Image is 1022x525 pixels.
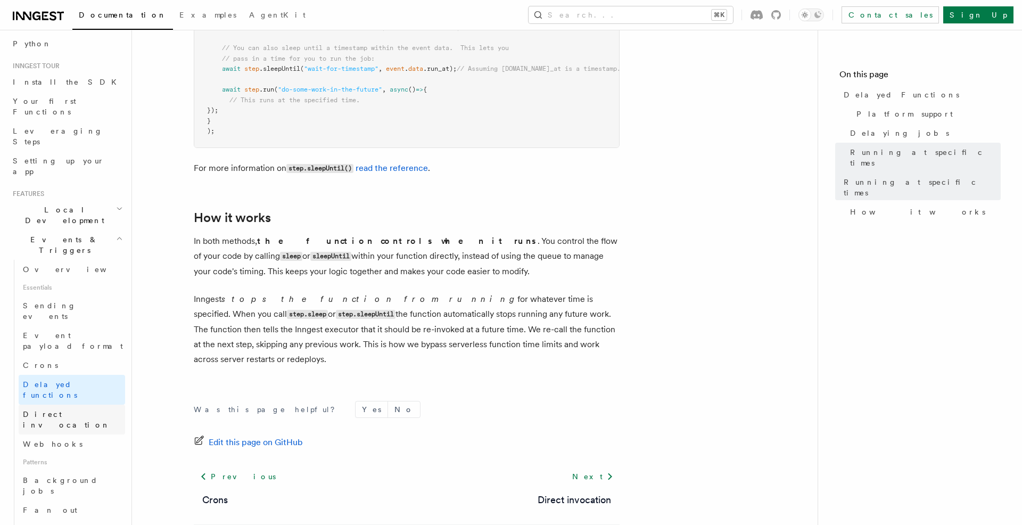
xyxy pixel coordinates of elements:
a: Running at specific times [839,173,1001,202]
span: // You can also sleep until a timestamp within the event data. This lets you [222,44,509,52]
a: Delayed Functions [839,85,1001,104]
span: Event payload format [23,331,123,350]
span: "wait-for-timestamp" [304,65,378,72]
span: await [222,86,241,93]
span: ); [207,127,215,135]
a: Python [9,34,125,53]
a: Leveraging Steps [9,121,125,151]
span: Events & Triggers [9,234,116,256]
a: How it works [194,210,271,225]
span: Local Development [9,204,116,226]
span: data [408,65,423,72]
span: Examples [179,11,236,19]
span: ( [274,86,278,93]
a: Sending events [19,296,125,326]
span: .run [259,86,274,93]
span: Webhooks [23,440,83,448]
span: Edit this page on GitHub [209,435,303,450]
p: Inngest for whatever time is specified. When you call or the function automatically stops running... [194,292,620,367]
span: => [416,86,423,93]
span: "do-some-work-in-the-future" [278,86,382,93]
code: step.sleepUntil [336,310,395,319]
span: Fan out [23,506,77,514]
span: // Assuming [DOMAIN_NAME]_at is a timestamp. [457,65,621,72]
a: Event payload format [19,326,125,356]
a: Webhooks [19,434,125,454]
a: Contact sales [842,6,939,23]
a: Previous [194,467,282,486]
a: Crons [202,493,228,507]
kbd: ⌘K [712,10,727,20]
span: Platform support [856,109,953,119]
span: () [408,86,416,93]
button: Search...⌘K [529,6,733,23]
code: step.sleepUntil() [286,164,353,173]
a: Your first Functions [9,92,125,121]
code: sleepUntil [310,252,351,261]
span: }); [207,106,218,114]
a: Running at specific times [846,143,1001,173]
span: Install the SDK [13,78,123,86]
code: sleep [280,252,302,261]
span: Your first Functions [13,97,76,116]
a: Direct invocation [19,405,125,434]
a: Install the SDK [9,72,125,92]
span: Delaying jobs [850,128,949,138]
span: Inngest tour [9,62,60,70]
a: Overview [19,260,125,279]
strong: the function controls when it runs [257,236,538,246]
span: Leveraging Steps [13,127,103,146]
span: Background jobs [23,476,98,495]
span: Patterns [19,454,125,471]
span: Running at specific times [844,177,1001,198]
a: Crons [19,356,125,375]
span: Running at specific times [850,147,1001,168]
span: Documentation [79,11,167,19]
span: Essentials [19,279,125,296]
span: Sending events [23,301,76,321]
span: , [378,65,382,72]
span: Overview [23,265,133,274]
span: Delayed Functions [844,89,959,100]
span: step [244,86,259,93]
a: Edit this page on GitHub [194,435,303,450]
a: Next [566,467,620,486]
a: AgentKit [243,3,312,29]
span: step [244,65,259,72]
a: Delaying jobs [846,124,1001,143]
button: No [388,401,420,417]
span: Python [13,39,52,48]
p: In both methods, . You control the flow of your code by calling or within your function directly,... [194,234,620,279]
h4: On this page [839,68,1001,85]
p: Was this page helpful? [194,404,342,415]
em: stops the function from running [221,294,517,304]
button: Local Development [9,200,125,230]
button: Toggle dark mode [798,9,824,21]
span: . [405,65,408,72]
a: Fan out [19,501,125,520]
span: // pass in a time for you to run the job: [222,55,375,62]
button: Events & Triggers [9,230,125,260]
span: Delayed functions [23,380,77,399]
span: } [207,117,211,125]
a: How it works [846,202,1001,222]
span: .sleepUntil [259,65,300,72]
span: async [390,86,408,93]
span: Features [9,190,44,198]
a: Delayed functions [19,375,125,405]
a: read the reference [356,163,428,173]
span: Setting up your app [13,157,104,176]
span: .run_at); [423,65,457,72]
a: Setting up your app [9,151,125,181]
span: AgentKit [249,11,306,19]
button: Yes [356,401,388,417]
span: Direct invocation [23,410,110,429]
span: { [423,86,427,93]
a: Examples [173,3,243,29]
span: event [386,65,405,72]
span: , [382,86,386,93]
a: Documentation [72,3,173,30]
code: step.sleep [287,310,328,319]
span: // This runs at the specified time. [229,96,360,104]
a: Background jobs [19,471,125,501]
